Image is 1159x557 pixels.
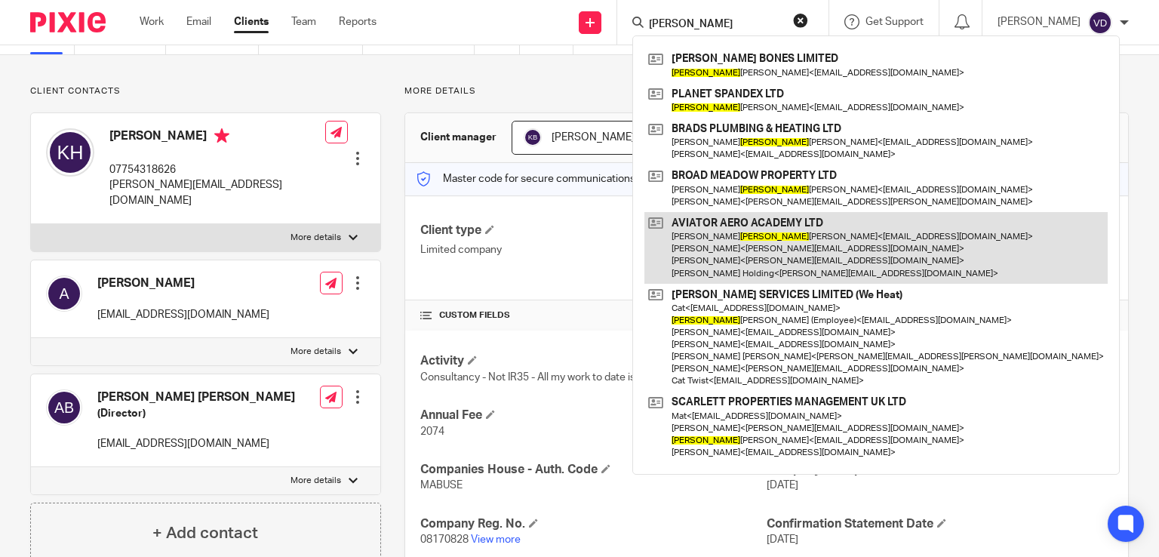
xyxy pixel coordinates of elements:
[339,14,377,29] a: Reports
[524,128,542,146] img: svg%3E
[420,426,444,437] span: 2074
[420,242,767,257] p: Limited company
[420,462,767,478] h4: Companies House - Auth. Code
[471,534,521,545] a: View more
[152,522,258,545] h4: + Add contact
[767,480,798,491] span: [DATE]
[291,232,341,244] p: More details
[97,406,295,421] h5: (Director)
[865,17,924,27] span: Get Support
[552,132,635,143] span: [PERSON_NAME]
[767,516,1113,532] h4: Confirmation Statement Date
[998,14,1081,29] p: [PERSON_NAME]
[30,12,106,32] img: Pixie
[291,14,316,29] a: Team
[420,223,767,238] h4: Client type
[109,177,325,208] p: [PERSON_NAME][EMAIL_ADDRESS][DOMAIN_NAME]
[767,534,798,545] span: [DATE]
[291,346,341,358] p: More details
[417,171,677,186] p: Master code for secure communications and files
[420,480,463,491] span: MABUSE
[420,353,767,369] h4: Activity
[97,436,295,451] p: [EMAIL_ADDRESS][DOMAIN_NAME]
[1088,11,1112,35] img: svg%3E
[186,14,211,29] a: Email
[46,128,94,177] img: svg%3E
[404,85,1129,97] p: More details
[420,534,469,545] span: 08170828
[140,14,164,29] a: Work
[109,128,325,147] h4: [PERSON_NAME]
[234,14,269,29] a: Clients
[420,372,696,383] span: Consultancy - Not IR35 - All my work to date is outside IR35
[420,516,767,532] h4: Company Reg. No.
[214,128,229,143] i: Primary
[420,130,496,145] h3: Client manager
[647,18,783,32] input: Search
[109,162,325,177] p: 07754318626
[97,389,295,405] h4: [PERSON_NAME] [PERSON_NAME]
[793,13,808,28] button: Clear
[97,275,269,291] h4: [PERSON_NAME]
[420,408,767,423] h4: Annual Fee
[30,85,381,97] p: Client contacts
[46,275,82,312] img: svg%3E
[97,307,269,322] p: [EMAIL_ADDRESS][DOMAIN_NAME]
[420,309,767,322] h4: CUSTOM FIELDS
[291,475,341,487] p: More details
[46,389,82,426] img: svg%3E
